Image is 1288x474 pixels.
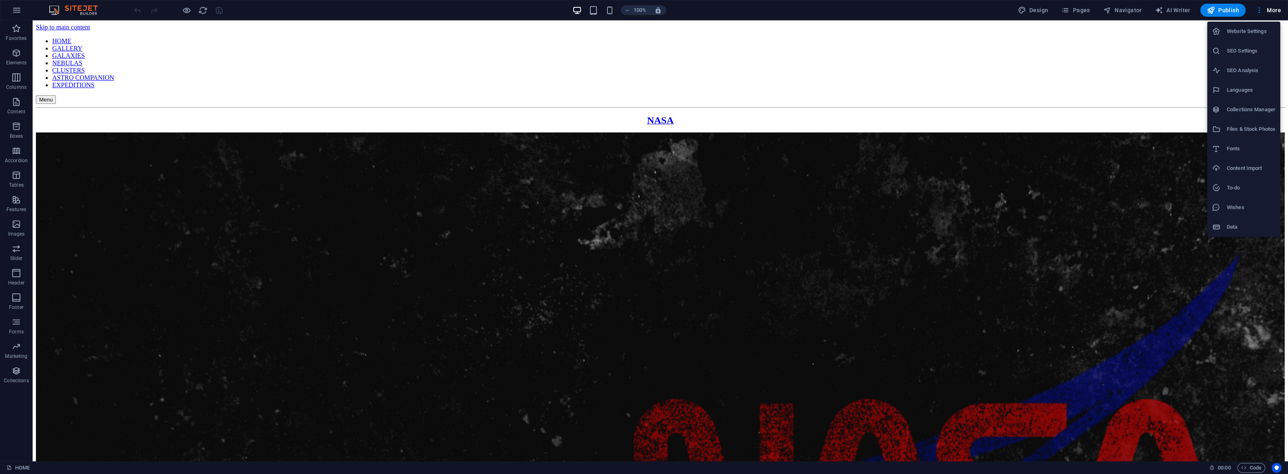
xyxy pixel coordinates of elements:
[1227,183,1275,193] h6: To-do
[1227,85,1275,95] h6: Languages
[1227,105,1275,115] h6: Collections Manager
[3,3,58,10] a: Skip to main content
[1227,46,1275,56] h6: SEO Settings
[1227,144,1275,154] h6: Fonts
[1227,163,1275,173] h6: Content Import
[1227,203,1275,212] h6: Wishes
[1227,66,1275,75] h6: SEO Analysis
[1227,124,1275,134] h6: Files & Stock Photos
[1227,26,1275,36] h6: Website Settings
[1227,222,1275,232] h6: Data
